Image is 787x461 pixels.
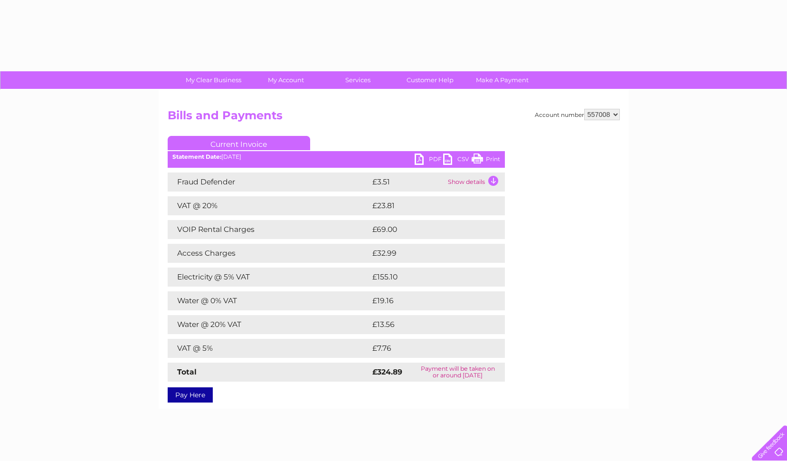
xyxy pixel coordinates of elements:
[168,109,620,127] h2: Bills and Payments
[370,291,484,310] td: £19.16
[370,196,485,215] td: £23.81
[168,291,370,310] td: Water @ 0% VAT
[391,71,469,89] a: Customer Help
[446,173,505,192] td: Show details
[370,339,483,358] td: £7.76
[370,173,446,192] td: £3.51
[411,363,504,382] td: Payment will be taken on or around [DATE]
[177,367,197,376] strong: Total
[168,268,370,287] td: Electricity @ 5% VAT
[370,268,486,287] td: £155.10
[172,153,221,160] b: Statement Date:
[370,244,486,263] td: £32.99
[168,196,370,215] td: VAT @ 20%
[247,71,325,89] a: My Account
[168,136,310,150] a: Current Invoice
[443,154,472,167] a: CSV
[168,173,370,192] td: Fraud Defender
[168,387,213,403] a: Pay Here
[168,154,505,160] div: [DATE]
[168,315,370,334] td: Water @ 20% VAT
[168,244,370,263] td: Access Charges
[370,220,486,239] td: £69.00
[174,71,253,89] a: My Clear Business
[463,71,541,89] a: Make A Payment
[415,154,443,167] a: PDF
[535,109,620,120] div: Account number
[372,367,402,376] strong: £324.89
[472,154,500,167] a: Print
[168,339,370,358] td: VAT @ 5%
[370,315,485,334] td: £13.56
[168,220,370,239] td: VOIP Rental Charges
[319,71,397,89] a: Services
